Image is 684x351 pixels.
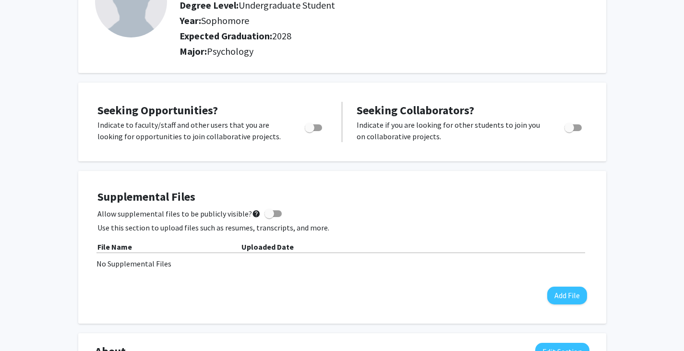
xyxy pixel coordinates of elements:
[357,119,546,142] p: Indicate if you are looking for other students to join you on collaborative projects.
[241,242,294,252] b: Uploaded Date
[97,119,287,142] p: Indicate to faculty/staff and other users that you are looking for opportunities to join collabor...
[201,14,249,26] span: Sophomore
[357,103,474,118] span: Seeking Collaborators?
[561,119,587,133] div: Toggle
[97,208,261,219] span: Allow supplemental files to be publicly visible?
[97,190,587,204] h4: Supplemental Files
[180,15,545,26] h2: Year:
[547,287,587,304] button: Add File
[97,222,587,233] p: Use this section to upload files such as resumes, transcripts, and more.
[301,119,327,133] div: Toggle
[97,103,218,118] span: Seeking Opportunities?
[180,46,589,57] h2: Major:
[97,242,132,252] b: File Name
[272,30,291,42] span: 2028
[252,208,261,219] mat-icon: help
[180,30,545,42] h2: Expected Graduation:
[7,308,41,344] iframe: Chat
[207,45,253,57] span: Psychology
[96,258,588,269] div: No Supplemental Files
